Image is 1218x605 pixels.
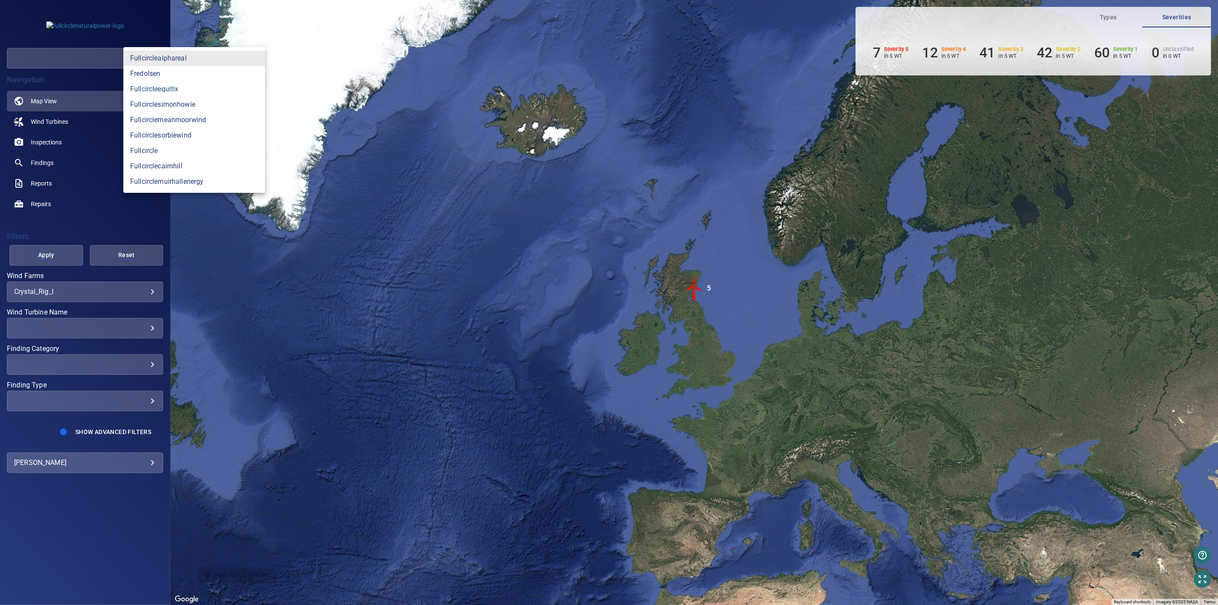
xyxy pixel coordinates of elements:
a: fullcirclecairnhill [123,159,265,174]
a: fullcirclesorbiewind [123,128,265,143]
a: fredolsen [123,66,265,81]
a: fullcirclemeanmoorwind [123,112,265,128]
a: fullcirclesimonhowie [123,97,265,112]
a: fullcircleequitix [123,81,265,97]
a: fullcirclealphareal [123,51,265,66]
a: fullcircle [123,143,265,159]
a: fullcirclemuirhallenergy [123,174,265,189]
